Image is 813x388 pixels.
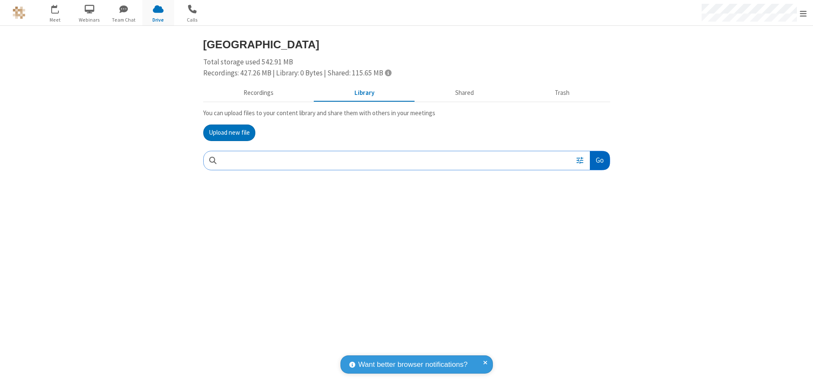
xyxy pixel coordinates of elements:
[203,85,314,101] button: Recorded meetings
[177,16,208,24] span: Calls
[314,85,415,101] button: Content library
[203,39,610,50] h3: [GEOGRAPHIC_DATA]
[74,16,105,24] span: Webinars
[514,85,610,101] button: Trash
[203,125,255,141] button: Upload new file
[203,108,610,118] p: You can upload files to your content library and share them with others in your meetings
[39,16,71,24] span: Meet
[13,6,25,19] img: QA Selenium DO NOT DELETE OR CHANGE
[57,5,63,11] div: 1
[385,69,391,76] span: Totals displayed include files that have been moved to the trash.
[358,359,467,370] span: Want better browser notifications?
[108,16,140,24] span: Team Chat
[203,68,610,79] div: Recordings: 427.26 MB | Library: 0 Bytes | Shared: 115.65 MB
[203,57,610,78] div: Total storage used 542.91 MB
[415,85,514,101] button: Shared during meetings
[792,366,807,382] iframe: Chat
[142,16,174,24] span: Drive
[590,151,609,170] button: Go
